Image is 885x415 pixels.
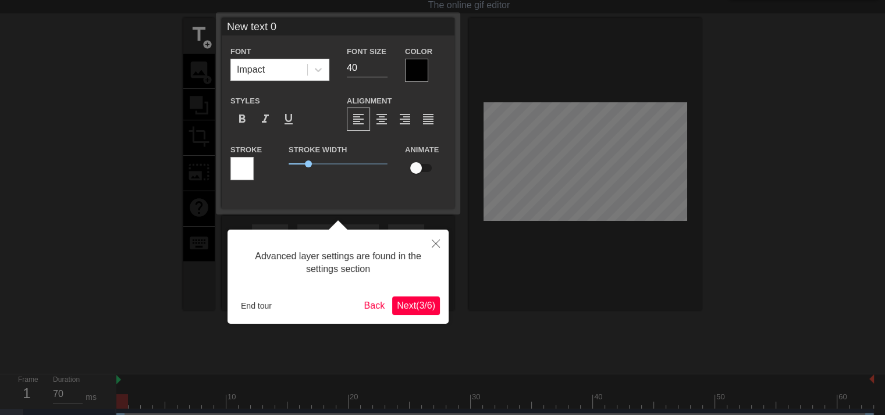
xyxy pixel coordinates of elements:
[392,296,440,315] button: Next
[397,300,435,310] span: Next ( 3 / 6 )
[236,238,440,288] div: Advanced layer settings are found in the settings section
[360,296,390,315] button: Back
[236,297,276,314] button: End tour
[423,230,449,256] button: Close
